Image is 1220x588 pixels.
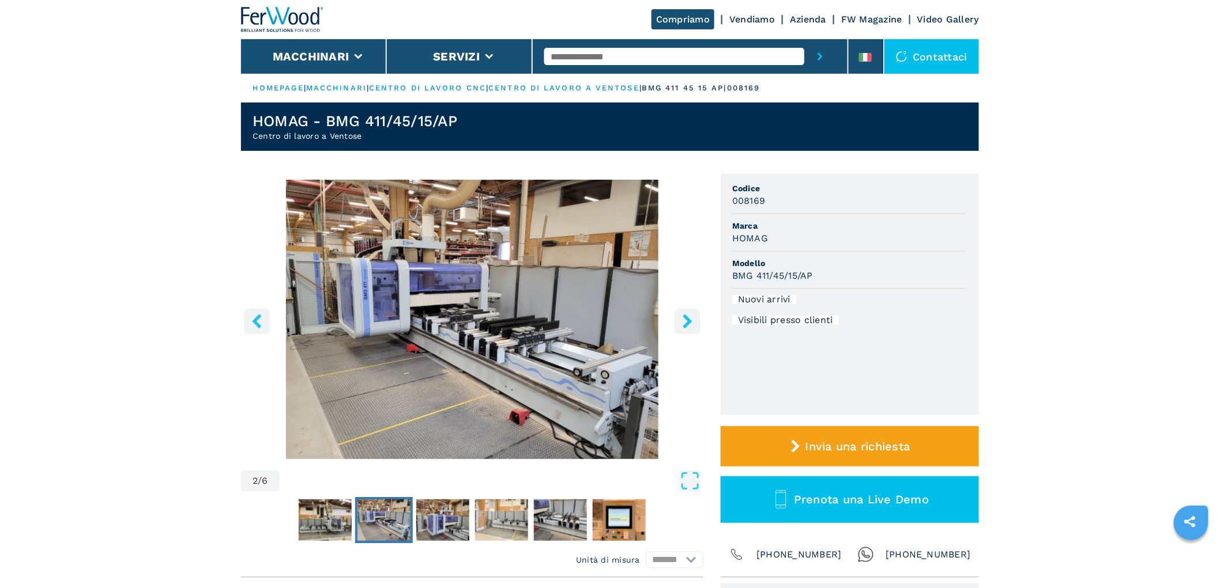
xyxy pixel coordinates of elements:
h2: Centro di lavoro a Ventose [253,130,457,142]
button: Macchinari [273,50,349,63]
p: 008169 [727,83,760,93]
h1: HOMAG - BMG 411/45/15/AP [253,112,457,130]
img: Contattaci [896,51,908,62]
span: Codice [732,183,967,194]
img: f5902a97cd891804419ac8b8a446f270 [534,499,587,541]
nav: Thumbnail Navigation [241,497,703,543]
button: Go to Slide 4 [473,497,530,543]
a: Video Gallery [917,14,979,25]
a: FW Magazine [841,14,902,25]
div: Visibili presso clienti [732,316,839,325]
button: Invia una richiesta [721,426,979,466]
iframe: Chat [1171,536,1211,579]
p: bmg 411 45 15 ap | [642,83,727,93]
a: sharethis [1176,507,1204,536]
a: Azienda [790,14,826,25]
button: Go to Slide 5 [532,497,589,543]
button: Go to Slide 6 [590,497,648,543]
div: Go to Slide 2 [241,180,703,459]
span: [PHONE_NUMBER] [756,547,842,563]
img: 6de4313079a77a4d24f5b0e2ae3ac54f [593,499,646,541]
div: Nuovi arrivi [732,295,796,304]
img: Centro di lavoro a Ventose HOMAG BMG 411/45/15/AP [241,180,703,459]
img: 2e2f5f39a39fb9049ab7cba5ab1c6b8a [416,499,469,541]
a: centro di lavoro a ventose [488,84,639,92]
span: Prenota una Live Demo [794,492,929,506]
span: Modello [732,257,967,269]
button: Servizi [433,50,480,63]
button: Go to Slide 1 [296,497,354,543]
h3: 008169 [732,194,766,207]
a: HOMEPAGE [253,84,304,92]
span: | [304,84,306,92]
img: Ferwood [241,7,324,32]
button: Go to Slide 3 [414,497,472,543]
span: | [367,84,369,92]
span: [PHONE_NUMBER] [886,547,971,563]
button: Open Fullscreen [283,471,701,491]
span: Marca [732,220,967,232]
span: | [486,84,488,92]
button: right-button [675,308,701,334]
a: centro di lavoro cnc [369,84,486,92]
span: 2 [253,476,258,485]
h3: BMG 411/45/15/AP [732,269,813,282]
img: 3459df28f11eb0c7491f11816247b794 [299,499,352,541]
img: Phone [729,547,745,563]
h3: HOMAG [732,232,768,245]
img: 62f79eb15ccaa1ce67d6a3294369de9a [357,499,411,541]
span: 6 [262,476,268,485]
a: Vendiamo [729,14,775,25]
span: | [639,84,642,92]
a: macchinari [306,84,367,92]
button: Prenota una Live Demo [721,476,979,523]
img: Whatsapp [858,547,874,563]
button: left-button [244,308,270,334]
span: Invia una richiesta [805,439,910,453]
span: / [258,476,262,485]
div: Contattaci [884,39,980,74]
a: Compriamo [652,9,714,29]
button: Go to Slide 2 [355,497,413,543]
button: submit-button [804,39,836,74]
em: Unità di misura [576,554,640,566]
img: f72e9e767a193929a3eb14ca15953aa3 [475,499,528,541]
